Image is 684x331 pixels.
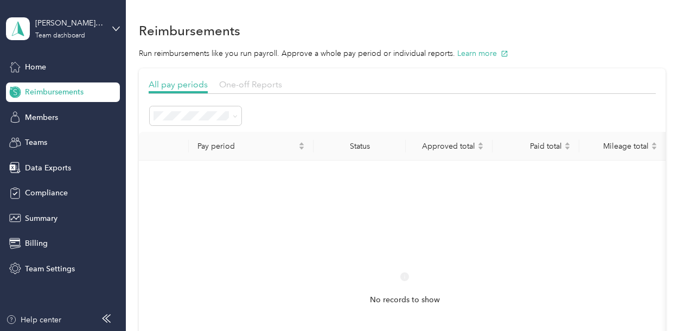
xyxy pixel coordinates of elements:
button: Help center [6,314,61,326]
span: caret-down [651,145,657,151]
span: Home [25,61,46,73]
span: caret-up [298,141,305,147]
span: Summary [25,213,57,224]
span: Billing [25,238,48,249]
span: Pay period [197,142,296,151]
h1: Reimbursements [139,25,240,36]
span: Compliance [25,187,68,199]
button: Learn more [457,48,508,59]
span: caret-up [564,141,571,147]
span: caret-up [651,141,657,147]
span: Members [25,112,58,123]
span: No records to show [370,294,440,306]
p: Run reimbursements like you run payroll. Approve a whole pay period or individual reports. [139,48,665,59]
span: caret-down [564,145,571,151]
span: Reimbursements [25,86,84,98]
div: Team dashboard [35,33,85,39]
span: caret-down [298,145,305,151]
th: Pay period [189,132,314,161]
div: [PERSON_NAME]'s Champions for Kids (NC4K) [35,17,103,29]
span: Mileage total [588,142,649,151]
span: Paid total [501,142,562,151]
span: Teams [25,137,47,148]
th: Mileage total [579,132,666,161]
iframe: Everlance-gr Chat Button Frame [623,270,684,331]
div: Status [322,142,397,151]
span: caret-up [477,141,484,147]
span: All pay periods [149,79,208,90]
span: Team Settings [25,263,75,275]
th: Paid total [493,132,579,161]
span: Approved total [414,142,475,151]
th: Approved total [406,132,493,161]
span: caret-down [477,145,484,151]
span: Data Exports [25,162,71,174]
span: One-off Reports [219,79,282,90]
